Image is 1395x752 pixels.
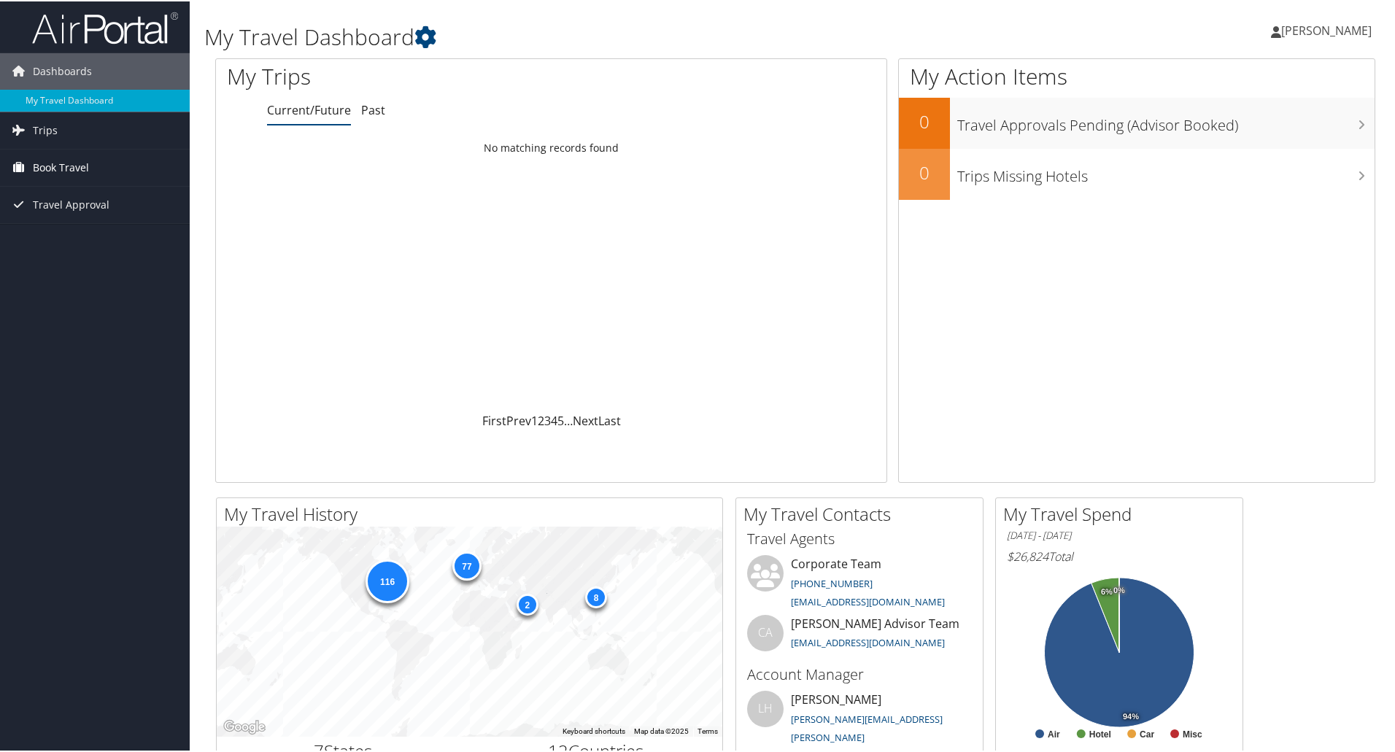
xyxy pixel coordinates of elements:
a: [PHONE_NUMBER] [791,575,873,589]
td: No matching records found [216,133,886,160]
span: Trips [33,111,58,147]
a: Next [573,411,598,427]
h1: My Travel Dashboard [204,20,992,51]
div: 2 [516,592,538,614]
a: 0Travel Approvals Pending (Advisor Booked) [899,96,1375,147]
a: [PERSON_NAME][EMAIL_ADDRESS][PERSON_NAME] [791,711,943,743]
h2: My Travel Contacts [743,500,983,525]
h2: My Travel History [224,500,722,525]
h3: Travel Approvals Pending (Advisor Booked) [957,106,1375,134]
a: [EMAIL_ADDRESS][DOMAIN_NAME] [791,635,945,648]
text: Air [1048,728,1060,738]
div: LH [747,689,784,726]
text: Misc [1183,728,1202,738]
a: Past [361,101,385,117]
h3: Trips Missing Hotels [957,158,1375,185]
button: Keyboard shortcuts [563,725,625,735]
li: [PERSON_NAME] Advisor Team [740,613,979,661]
h2: 0 [899,159,950,184]
tspan: 0% [1113,585,1125,594]
div: 116 [366,558,409,602]
a: Open this area in Google Maps (opens a new window) [220,716,268,735]
img: airportal-logo.png [32,9,178,44]
a: Current/Future [267,101,351,117]
a: Last [598,411,621,427]
tspan: 6% [1101,586,1113,595]
span: Map data ©2025 [634,726,689,734]
li: Corporate Team [740,554,979,613]
a: 2 [538,411,544,427]
text: Hotel [1089,728,1111,738]
a: 4 [551,411,557,427]
h3: Travel Agents [747,527,972,548]
a: [EMAIL_ADDRESS][DOMAIN_NAME] [791,594,945,607]
span: … [564,411,573,427]
text: Car [1140,728,1154,738]
span: Book Travel [33,148,89,185]
a: First [482,411,506,427]
span: Travel Approval [33,185,109,222]
div: CA [747,613,784,650]
a: 0Trips Missing Hotels [899,147,1375,198]
h6: [DATE] - [DATE] [1007,527,1232,541]
tspan: 94% [1123,711,1139,720]
h6: Total [1007,547,1232,563]
a: [PERSON_NAME] [1271,7,1386,51]
h1: My Trips [227,60,596,90]
h2: My Travel Spend [1003,500,1243,525]
a: 5 [557,411,564,427]
span: $26,824 [1007,547,1048,563]
a: 3 [544,411,551,427]
a: 1 [531,411,538,427]
img: Google [220,716,268,735]
h1: My Action Items [899,60,1375,90]
span: [PERSON_NAME] [1281,21,1372,37]
li: [PERSON_NAME] [740,689,979,749]
a: Prev [506,411,531,427]
div: 8 [585,585,607,607]
span: Dashboards [33,52,92,88]
h3: Account Manager [747,663,972,683]
a: Terms (opens in new tab) [697,726,718,734]
h2: 0 [899,108,950,133]
div: 77 [452,550,481,579]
